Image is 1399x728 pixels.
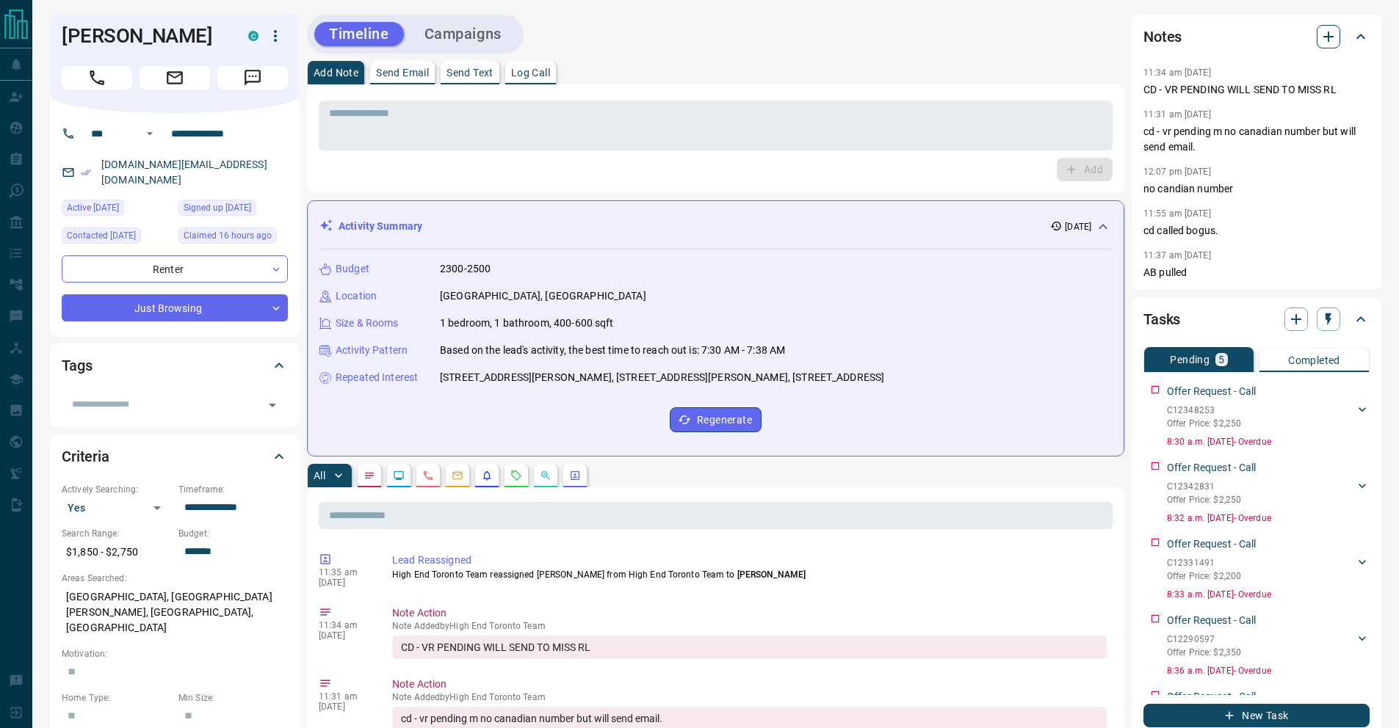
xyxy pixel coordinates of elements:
button: New Task [1143,704,1370,727]
div: Notes [1143,19,1370,54]
p: Offer Price: $2,250 [1167,493,1241,506]
p: High End Toronto Team reassigned [PERSON_NAME] from High End Toronto Team to [392,568,1107,581]
p: Actively Searching: [62,483,171,496]
p: C12290597 [1167,633,1241,646]
div: Criteria [62,439,288,474]
svg: Requests [510,470,522,481]
p: Budget: [178,527,288,540]
button: Campaigns [410,22,516,46]
p: Offer Request - Call [1167,536,1257,552]
p: Based on the lead's activity, the best time to reach out is: 7:30 AM - 7:38 AM [440,343,785,358]
p: cd - vr pending m no canadian number but will send email. [1143,124,1370,155]
p: $1,850 - $2,750 [62,540,171,564]
p: All [314,470,325,481]
p: Offer Request - Call [1167,689,1257,705]
p: 11:35 am [319,567,370,578]
p: Send Text [447,68,494,78]
p: no candian number [1143,181,1370,197]
p: Activity Summary [339,219,422,234]
div: Sat Aug 16 2025 [62,200,171,220]
div: Just Browsing [62,294,288,321]
div: C12331491Offer Price: $2,200 [1167,553,1370,586]
div: condos.ca [248,31,259,41]
button: Regenerate [670,407,762,432]
svg: Opportunities [540,470,552,481]
p: [DATE] [319,630,370,641]
p: Offer Request - Call [1167,460,1257,476]
p: Size & Rooms [336,316,399,331]
p: Completed [1288,355,1340,365]
div: Activity Summary[DATE] [319,213,1112,240]
p: Note Action [392,605,1107,621]
p: Min Size: [178,691,288,705]
button: Open [141,125,159,142]
div: CD - VR PENDING WILL SEND TO MISS RL [392,636,1107,659]
p: Offer Price: $2,350 [1167,646,1241,659]
svg: Lead Browsing Activity [393,470,405,481]
div: Tags [62,348,288,383]
p: C12342831 [1167,480,1241,493]
p: [STREET_ADDRESS][PERSON_NAME], [STREET_ADDRESS][PERSON_NAME], [STREET_ADDRESS] [440,370,884,385]
p: [GEOGRAPHIC_DATA], [GEOGRAPHIC_DATA][PERSON_NAME], [GEOGRAPHIC_DATA], [GEOGRAPHIC_DATA] [62,585,288,640]
p: 11:55 am [DATE] [1143,208,1211,219]
p: Repeated Interest [336,370,418,385]
div: Yes [62,496,171,520]
div: C12348253Offer Price: $2,250 [1167,401,1370,433]
span: Claimed 16 hours ago [184,228,272,243]
svg: Notes [364,470,375,481]
p: Offer Request - Call [1167,613,1257,628]
span: Email [140,66,210,90]
div: Renter [62,255,288,283]
div: Tue Aug 05 2025 [62,227,171,248]
span: Message [217,66,288,90]
p: Areas Searched: [62,572,288,585]
p: Log Call [511,68,550,78]
div: C12290597Offer Price: $2,350 [1167,630,1370,662]
p: 8:30 a.m. [DATE] - Overdue [1167,435,1370,448]
span: Active [DATE] [67,200,119,215]
p: Offer Price: $2,200 [1167,569,1241,583]
div: Mon Aug 18 2025 [178,227,288,248]
svg: Calls [422,470,434,481]
svg: Listing Alerts [481,470,493,481]
span: Call [62,66,132,90]
p: Location [336,288,377,304]
p: 2300-2500 [440,261,491,277]
p: 11:31 am [319,691,370,702]
h2: Criteria [62,445,109,468]
div: Tasks [1143,302,1370,337]
p: C12331491 [1167,556,1241,569]
p: 1 bedroom, 1 bathroom, 400-600 sqft [440,316,614,331]
p: [DATE] [1065,220,1091,233]
div: C12342831Offer Price: $2,250 [1167,477,1370,509]
p: Send Email [376,68,429,78]
p: Activity Pattern [336,343,408,358]
p: Home Type: [62,691,171,705]
p: Pending [1170,354,1210,365]
p: Note Added by High End Toronto Team [392,692,1107,702]
p: Add Note [314,68,358,78]
p: 11:34 am [319,620,370,630]
span: [PERSON_NAME] [737,569,806,580]
p: 11:34 am [DATE] [1143,68,1211,78]
p: Lead Reassigned [392,553,1107,568]
p: [DATE] [319,578,370,588]
h1: [PERSON_NAME] [62,24,226,48]
span: Signed up [DATE] [184,200,251,215]
p: Note Action [392,677,1107,692]
svg: Emails [452,470,463,481]
h2: Notes [1143,25,1182,48]
div: Sat Aug 02 2025 [178,200,288,220]
p: 12:07 pm [DATE] [1143,167,1211,177]
p: 8:33 a.m. [DATE] - Overdue [1167,588,1370,601]
p: [GEOGRAPHIC_DATA], [GEOGRAPHIC_DATA] [440,288,646,304]
p: Offer Request - Call [1167,384,1257,399]
p: Timeframe: [178,483,288,496]
svg: Agent Actions [569,470,581,481]
h2: Tags [62,354,92,377]
p: Offer Price: $2,250 [1167,417,1241,430]
p: [DATE] [319,702,370,712]
p: cd called bogus. [1143,223,1370,239]
p: Search Range: [62,527,171,540]
button: Timeline [314,22,404,46]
